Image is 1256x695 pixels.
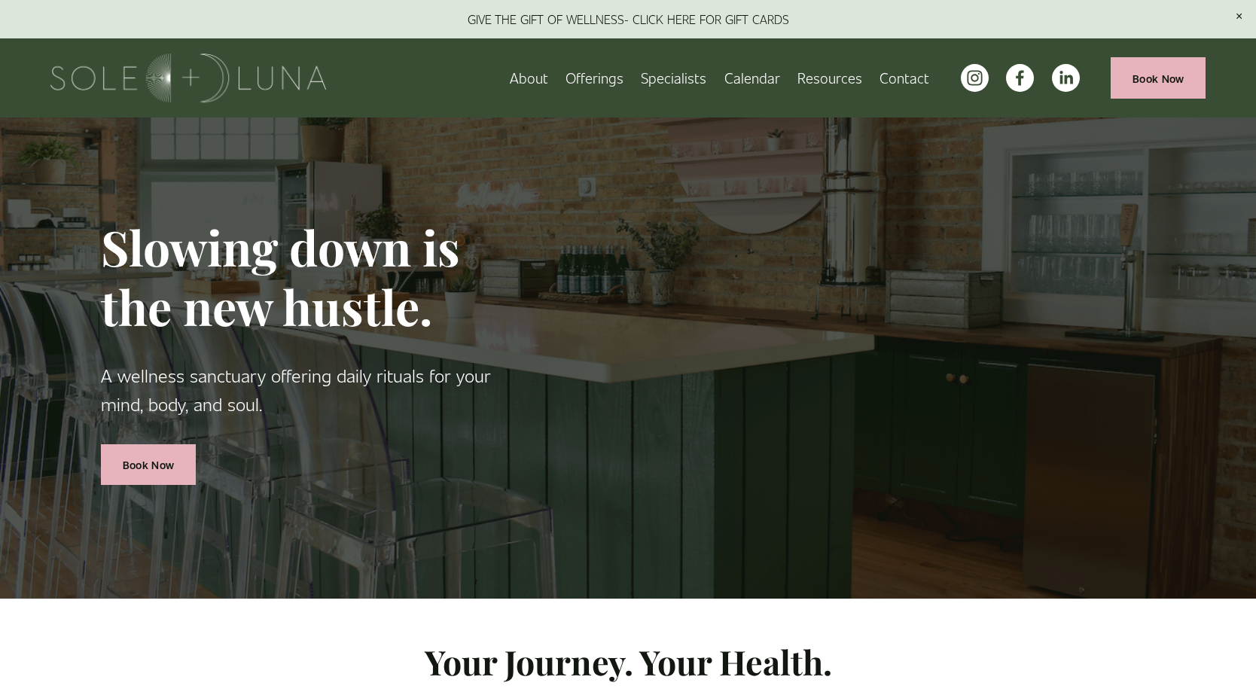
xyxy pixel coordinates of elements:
a: About [510,65,548,91]
a: folder dropdown [566,65,623,91]
strong: Your Journey. Your Health. [425,639,832,684]
img: Sole + Luna [50,53,327,102]
a: Book Now [101,444,196,486]
a: Specialists [641,65,706,91]
a: Book Now [1111,57,1206,99]
a: Calendar [724,65,780,91]
h1: Slowing down is the new hustle. [101,218,536,337]
a: facebook-unauth [1006,64,1034,92]
span: Offerings [566,66,623,90]
span: Resources [797,66,862,90]
p: A wellness sanctuary offering daily rituals for your mind, body, and soul. [101,361,536,419]
a: folder dropdown [797,65,862,91]
a: LinkedIn [1052,64,1080,92]
a: instagram-unauth [961,64,989,92]
a: Contact [880,65,929,91]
